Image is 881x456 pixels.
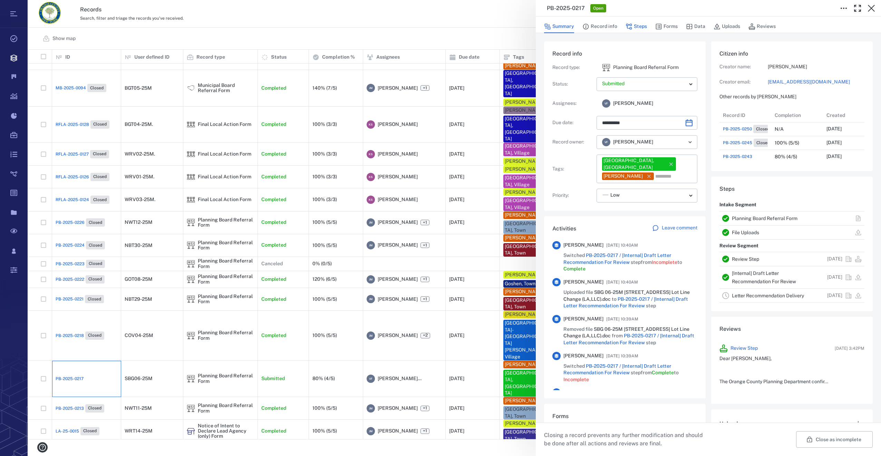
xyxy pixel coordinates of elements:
p: Other records by [PERSON_NAME] [719,93,864,100]
span: Uploaded file to step [563,289,697,309]
button: Record info [582,20,617,33]
p: [DATE] [827,292,842,299]
div: [GEOGRAPHIC_DATA], [GEOGRAPHIC_DATA] [603,157,665,171]
p: The Orange County Planning Department confir... [719,378,864,385]
p: [DATE] [826,126,842,132]
a: Leave comment [652,225,697,233]
span: Open [592,6,605,11]
div: 80% (4/5) [775,154,797,159]
span: Closed [755,126,771,132]
a: PB-2025-0245Closed [723,139,773,147]
a: PB-2025-0217 / [Internal] Draft Letter Recommendation For Review [563,333,694,345]
p: Record owner : [552,139,594,146]
span: Switched step from to [563,363,697,383]
div: Planning Board Referral Form [602,63,610,72]
div: ActivitiesLeave comment[PERSON_NAME][DATE] 10:40AMSwitched PB-2025-0217 / [Internal] Draft Letter... [544,216,706,404]
span: [PERSON_NAME] [563,279,603,286]
span: Incomplete [563,377,589,382]
div: Completion [771,108,823,122]
div: [PERSON_NAME] [603,173,643,180]
a: File Uploads [732,230,759,235]
a: Review Step [730,345,758,352]
span: Removed file from step [563,326,697,346]
p: [DATE] [826,153,842,160]
p: Status : [552,81,594,88]
a: Review Step [732,256,759,262]
span: Help [16,5,30,11]
a: Planning Board Referral Form [732,216,797,221]
button: Open [685,137,695,147]
a: PB-2025-0217 / [Internal] Draft Letter Recommendation For Review [563,363,671,376]
span: [PERSON_NAME] [613,100,653,107]
p: Intake Segment [719,199,756,211]
div: ReviewsReview Step[DATE] 3:42PMDear [PERSON_NAME], The Orange County Planning Department confir... [711,317,873,409]
a: PB-2025-0243 [723,153,752,160]
div: V F [602,138,610,146]
p: Record type : [552,64,594,71]
button: Data [686,20,705,33]
h6: Uploads [719,420,741,428]
span: PB-2025-0250 [723,126,752,132]
span: Closed [755,140,771,146]
a: PB-2025-0217 / [Internal] Draft Letter Recommendation For Review [563,252,671,265]
div: Created [823,108,875,122]
a: PB-2025-0250Closed [723,125,772,133]
p: Submitted [602,80,686,87]
h6: Activities [552,225,576,233]
img: icon Planning Board Referral Form [602,63,610,72]
button: Reviews [748,20,776,33]
div: Record infoRecord type:icon Planning Board Referral FormPlanning Board Referral FormStatus:Assign... [544,41,706,216]
p: [DATE] [827,256,842,262]
h3: PB-2025-0217 [547,4,585,12]
p: Planning Board Referral Form [613,64,679,71]
div: Record ID [723,106,745,125]
span: [DATE] 3:42PM [835,345,864,351]
button: Uploads [714,20,740,33]
span: PB-2025-0245 [723,140,752,146]
button: Forms [655,20,678,33]
p: [PERSON_NAME] [768,63,864,70]
button: Summary [544,20,574,33]
span: [DATE] 10:39AM [606,315,638,323]
div: Citizen infoCreator name:[PERSON_NAME]Creator email:[EMAIL_ADDRESS][DOMAIN_NAME]Other records by ... [711,41,873,177]
h6: Record info [552,50,697,58]
p: Priority : [552,192,594,199]
h6: Reviews [719,325,864,333]
p: [DATE] [827,274,842,281]
button: Choose date, selected date is Jul 3, 2025 [682,116,696,130]
span: [PERSON_NAME] [563,316,603,323]
span: [PERSON_NAME] [563,353,603,359]
button: Steps [626,20,647,33]
p: Creator email: [719,79,768,86]
button: Toggle to Edit Boxes [837,1,851,15]
p: Review Segment [719,240,758,252]
span: [DATE] 10:40AM [606,278,638,286]
button: Toggle Fullscreen [851,1,864,15]
span: [DATE] 10:40AM [606,241,638,249]
span: Complete [652,370,674,375]
p: Assignees : [552,100,594,107]
span: Complete [563,266,585,271]
a: Letter Recommendation Delivery [732,293,804,298]
div: 100% (5/5) [775,140,799,146]
span: SBG 06-25M [STREET_ADDRESS] Lot Line Change (LA,LLC).doc [563,326,689,339]
div: StepsIntake SegmentPlanning Board Referral FormFile UploadsReview SegmentReview Step[DATE][Intern... [711,177,873,317]
a: PB-2025-0217 / [Internal] Draft Letter Recommendation For Review [563,296,688,309]
a: [Internal] Draft Letter Recommendation For Review [732,270,796,284]
h6: Forms [552,412,697,420]
span: Switched step from to [563,252,697,272]
div: Completion [775,106,801,125]
div: N/A [775,127,784,132]
div: V F [602,99,610,108]
span: [PERSON_NAME] [563,389,603,396]
span: [PERSON_NAME] [563,242,603,249]
span: [DATE] 3:12PM [606,388,635,397]
span: Low [610,192,620,199]
span: Incomplete [652,259,677,265]
p: Leave comment [662,225,697,231]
